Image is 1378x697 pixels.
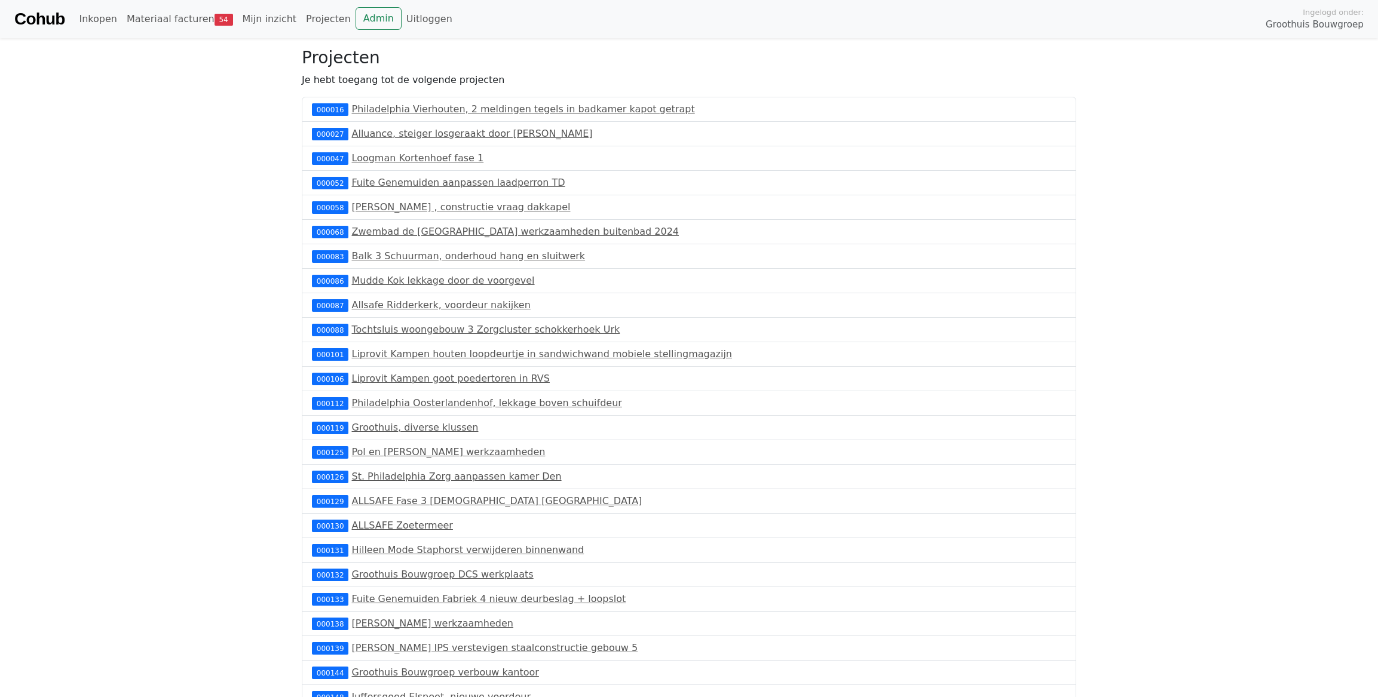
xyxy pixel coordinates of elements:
[352,495,642,506] a: ALLSAFE Fase 3 [DEMOGRAPHIC_DATA] [GEOGRAPHIC_DATA]
[14,5,65,33] a: Cohub
[352,544,584,555] a: Hilleen Mode Staphorst verwijderen binnenwand
[352,618,513,629] a: [PERSON_NAME] werkzaamheden
[352,128,593,139] a: Alluance, steiger losgeraakt door [PERSON_NAME]
[352,250,586,262] a: Balk 3 Schuurman, onderhoud hang en sluitwerk
[352,348,733,360] a: Liprovit Kampen houten loopdeurtje in sandwichwand mobiele stellingmagazijn
[312,667,348,678] div: 000144
[312,520,348,532] div: 000130
[74,7,121,31] a: Inkopen
[352,422,479,433] a: Groothuis, diverse klussen
[302,48,1076,68] h3: Projecten
[122,7,238,31] a: Materiaal facturen54
[312,177,348,189] div: 000052
[1303,7,1364,18] span: Ingelogd onder:
[312,250,348,262] div: 000083
[312,103,348,115] div: 000016
[352,569,534,580] a: Groothuis Bouwgroep DCS werkplaats
[312,128,348,140] div: 000027
[301,7,356,31] a: Projecten
[352,593,626,604] a: Fuite Genemuiden Fabriek 4 nieuw deurbeslag + loopslot
[312,201,348,213] div: 000058
[356,7,402,30] a: Admin
[312,373,348,385] div: 000106
[312,569,348,581] div: 000132
[302,73,1076,87] p: Je hebt toegang tot de volgende projecten
[352,397,622,409] a: Philadelphia Oosterlandenhof, lekkage boven schuifdeur
[312,544,348,556] div: 000131
[312,324,348,336] div: 000088
[352,152,484,164] a: Loogman Kortenhoef fase 1
[312,397,348,409] div: 000112
[352,299,531,311] a: Allsafe Ridderkerk, voordeur nakijken
[312,275,348,287] div: 000086
[312,152,348,164] div: 000047
[352,471,562,482] a: St. Philadelphia Zorg aanpassen kamer Den
[312,618,348,630] div: 000138
[352,324,620,335] a: Tochtsluis woongebouw 3 Zorgcluster schokkerhoek Urk
[215,14,233,26] span: 54
[312,226,348,238] div: 000068
[352,446,546,457] a: Pol en [PERSON_NAME] werkzaamheden
[312,593,348,605] div: 000133
[352,275,535,286] a: Mudde Kok lekkage door de voorgevel
[312,422,348,434] div: 000119
[352,226,679,237] a: Zwembad de [GEOGRAPHIC_DATA] werkzaamheden buitenbad 2024
[352,103,695,115] a: Philadelphia Vierhouten, 2 meldingen tegels in badkamer kapot getrapt
[312,299,348,311] div: 000087
[312,446,348,458] div: 000125
[312,471,348,483] div: 000126
[238,7,302,31] a: Mijn inzicht
[312,495,348,507] div: 000129
[312,642,348,654] div: 000139
[312,348,348,360] div: 000101
[402,7,457,31] a: Uitloggen
[1266,18,1364,32] span: Groothuis Bouwgroep
[352,177,565,188] a: Fuite Genemuiden aanpassen laadperron TD
[352,667,539,678] a: Groothuis Bouwgroep verbouw kantoor
[352,520,453,531] a: ALLSAFE Zoetermeer
[352,642,638,653] a: [PERSON_NAME] IPS verstevigen staalconstructie gebouw 5
[352,373,550,384] a: Liprovit Kampen goot poedertoren in RVS
[352,201,571,213] a: [PERSON_NAME] , constructie vraag dakkapel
